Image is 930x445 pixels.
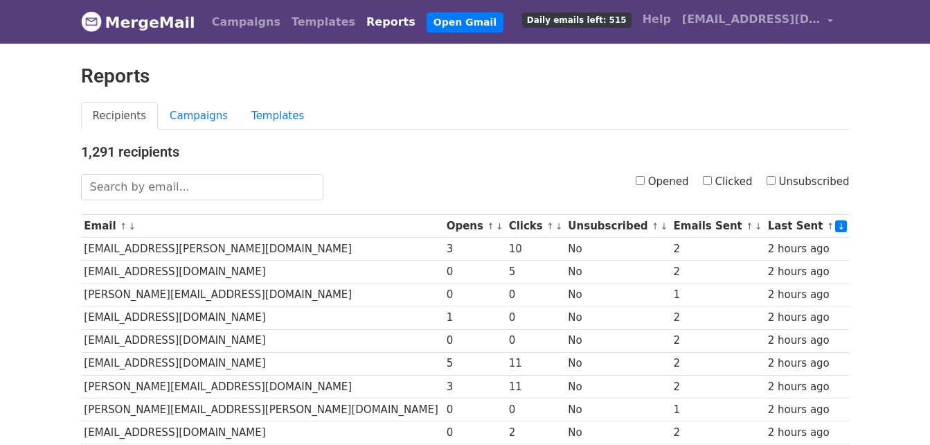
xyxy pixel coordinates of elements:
[764,238,850,261] td: 2 hours ago
[565,421,670,444] td: No
[670,215,764,238] th: Emails Sent
[636,176,645,185] input: Opened
[835,220,847,232] a: ↓
[764,215,850,238] th: Last Sent
[506,306,565,329] td: 0
[565,238,670,261] td: No
[555,221,563,232] a: ↓
[677,6,839,38] a: [EMAIL_ADDRESS][DOMAIN_NAME]
[81,8,195,37] a: MergeMail
[506,215,565,238] th: Clicks
[81,238,443,261] td: [EMAIL_ADDRESS][PERSON_NAME][DOMAIN_NAME]
[206,8,286,36] a: Campaigns
[764,329,850,352] td: 2 hours ago
[81,398,443,421] td: [PERSON_NAME][EMAIL_ADDRESS][PERSON_NAME][DOMAIN_NAME]
[81,174,323,200] input: Search by email...
[764,283,850,306] td: 2 hours ago
[361,8,421,36] a: Reports
[565,283,670,306] td: No
[827,221,834,232] a: ↑
[443,329,506,352] td: 0
[506,375,565,398] td: 11
[81,143,850,160] h4: 1,291 recipients
[506,238,565,261] td: 10
[764,306,850,329] td: 2 hours ago
[682,11,821,28] span: [EMAIL_ADDRESS][DOMAIN_NAME]
[652,221,659,232] a: ↑
[506,329,565,352] td: 0
[565,375,670,398] td: No
[487,221,494,232] a: ↑
[129,221,136,232] a: ↓
[670,421,764,444] td: 2
[81,215,443,238] th: Email
[443,238,506,261] td: 3
[81,11,102,32] img: MergeMail logo
[546,221,554,232] a: ↑
[565,398,670,421] td: No
[81,64,850,88] h2: Reports
[565,329,670,352] td: No
[443,352,506,375] td: 5
[565,306,670,329] td: No
[81,283,443,306] td: [PERSON_NAME][EMAIL_ADDRESS][DOMAIN_NAME]
[670,329,764,352] td: 2
[81,421,443,444] td: [EMAIL_ADDRESS][DOMAIN_NAME]
[670,238,764,261] td: 2
[767,174,850,190] label: Unsubscribed
[506,352,565,375] td: 11
[703,174,753,190] label: Clicked
[670,306,764,329] td: 2
[427,12,503,33] a: Open Gmail
[636,174,689,190] label: Opened
[443,306,506,329] td: 1
[81,102,159,130] a: Recipients
[443,398,506,421] td: 0
[81,261,443,283] td: [EMAIL_ADDRESS][DOMAIN_NAME]
[670,261,764,283] td: 2
[764,352,850,375] td: 2 hours ago
[764,375,850,398] td: 2 hours ago
[703,176,712,185] input: Clicked
[637,6,677,33] a: Help
[767,176,776,185] input: Unsubscribed
[764,421,850,444] td: 2 hours ago
[158,102,240,130] a: Campaigns
[506,398,565,421] td: 0
[670,398,764,421] td: 1
[286,8,361,36] a: Templates
[443,421,506,444] td: 0
[522,12,632,28] span: Daily emails left: 515
[506,421,565,444] td: 2
[670,375,764,398] td: 2
[764,261,850,283] td: 2 hours ago
[81,375,443,398] td: [PERSON_NAME][EMAIL_ADDRESS][DOMAIN_NAME]
[670,352,764,375] td: 2
[443,261,506,283] td: 0
[81,306,443,329] td: [EMAIL_ADDRESS][DOMAIN_NAME]
[81,352,443,375] td: [EMAIL_ADDRESS][DOMAIN_NAME]
[670,283,764,306] td: 1
[443,375,506,398] td: 3
[506,261,565,283] td: 5
[517,6,637,33] a: Daily emails left: 515
[443,283,506,306] td: 0
[764,398,850,421] td: 2 hours ago
[746,221,753,232] a: ↑
[81,329,443,352] td: [EMAIL_ADDRESS][DOMAIN_NAME]
[755,221,762,232] a: ↓
[565,215,670,238] th: Unsubscribed
[443,215,506,238] th: Opens
[565,261,670,283] td: No
[661,221,668,232] a: ↓
[565,352,670,375] td: No
[120,221,127,232] a: ↑
[240,102,316,130] a: Templates
[506,283,565,306] td: 0
[496,221,503,232] a: ↓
